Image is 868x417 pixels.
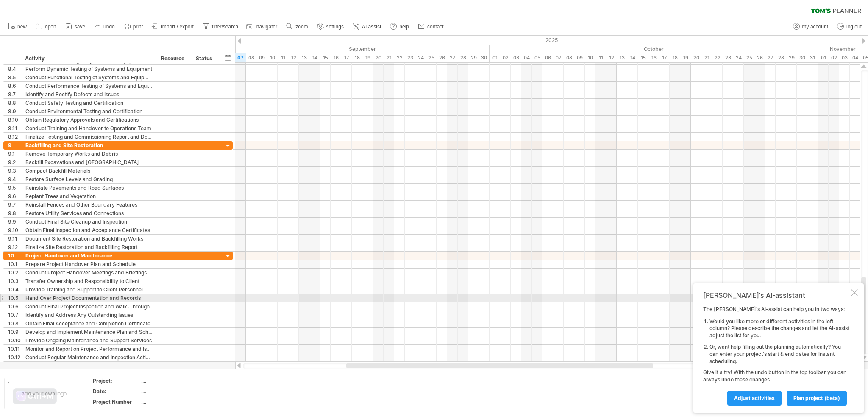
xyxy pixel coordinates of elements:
[542,53,553,62] div: Monday, 6 October 2025
[521,53,532,62] div: Saturday, 4 October 2025
[426,53,437,62] div: Thursday, 25 September 2025
[8,192,21,200] div: 9.6
[574,53,585,62] div: Thursday, 9 October 2025
[427,24,444,30] span: contact
[415,53,426,62] div: Wednesday, 24 September 2025
[341,53,352,62] div: Wednesday, 17 September 2025
[25,277,153,285] div: Transfer Ownership and Responsibility to Client
[829,53,839,62] div: Sunday, 2 November 2025
[320,53,331,62] div: Monday, 15 September 2025
[479,53,490,62] div: Tuesday, 30 September 2025
[25,167,153,175] div: Compact Backfill Materials
[8,124,21,132] div: 8.11
[8,243,21,251] div: 9.12
[807,53,818,62] div: Friday, 31 October 2025
[638,53,648,62] div: Wednesday, 15 October 2025
[25,90,153,98] div: Identify and Rectify Defects and Issues
[6,21,29,32] a: new
[447,53,458,62] div: Saturday, 27 September 2025
[315,21,346,32] a: settings
[648,53,659,62] div: Thursday, 16 October 2025
[8,285,21,294] div: 10.4
[25,269,153,277] div: Conduct Project Handover Meetings and Briefings
[25,328,153,336] div: Develop and Implement Maintenance Plan and Schedule
[25,175,153,183] div: Restore Surface Levels and Grading
[8,294,21,302] div: 10.5
[8,82,21,90] div: 8.6
[846,24,862,30] span: log out
[25,99,153,107] div: Conduct Safety Testing and Certification
[93,398,139,406] div: Project Number
[25,345,153,353] div: Monitor and Report on Project Performance and Issues
[25,285,153,294] div: Provide Training and Support to Client Personnel
[25,150,153,158] div: Remove Temporary Works and Debris
[8,116,21,124] div: 8.10
[256,53,267,62] div: Tuesday, 9 September 2025
[284,21,310,32] a: zoom
[595,53,606,62] div: Saturday, 11 October 2025
[25,192,153,200] div: Replant Trees and Vegetation
[278,53,288,62] div: Thursday, 11 September 2025
[399,24,409,30] span: help
[8,235,21,243] div: 9.11
[122,21,145,32] a: print
[103,24,115,30] span: undo
[839,53,850,62] div: Monday, 3 November 2025
[352,53,362,62] div: Thursday, 18 September 2025
[4,378,83,409] div: Add your own logo
[8,226,21,234] div: 9.10
[93,388,139,395] div: Date:
[787,391,847,406] a: plan project (beta)
[8,302,21,311] div: 10.6
[93,377,139,384] div: Project:
[754,53,765,62] div: Sunday, 26 October 2025
[691,53,701,62] div: Monday, 20 October 2025
[8,353,21,361] div: 10.12
[28,392,54,400] div: Ctrl+M
[141,398,212,406] div: ....
[727,391,782,406] a: Adjust activities
[25,336,153,344] div: Provide Ongoing Maintenance and Support Services
[196,54,214,63] div: Status
[712,53,723,62] div: Wednesday, 22 October 2025
[776,53,786,62] div: Tuesday, 28 October 2025
[25,311,153,319] div: Identify and Address Any Outstanding Issues
[8,133,21,141] div: 8.12
[765,53,776,62] div: Monday, 27 October 2025
[25,158,153,166] div: Backfill Excavations and [GEOGRAPHIC_DATA]
[490,45,818,53] div: October 2025
[245,21,280,32] a: navigator
[33,21,59,32] a: open
[246,53,256,62] div: Monday, 8 September 2025
[8,269,21,277] div: 10.2
[8,158,21,166] div: 9.2
[326,24,344,30] span: settings
[200,21,241,32] a: filter/search
[45,24,56,30] span: open
[680,53,691,62] div: Sunday, 19 October 2025
[25,82,153,90] div: Conduct Performance Testing of Systems and Equipment
[172,45,490,53] div: September 2025
[25,201,153,209] div: Reinstall Fences and Other Boundary Features
[141,388,212,395] div: ....
[802,24,828,30] span: my account
[8,260,21,268] div: 10.1
[25,252,153,260] div: Project Handover and Maintenance
[8,184,21,192] div: 9.5
[25,124,153,132] div: Conduct Training and Handover to Operations Team
[8,277,21,285] div: 10.3
[295,24,308,30] span: zoom
[309,53,320,62] div: Sunday, 14 September 2025
[850,53,860,62] div: Tuesday, 4 November 2025
[723,53,733,62] div: Thursday, 23 October 2025
[744,53,754,62] div: Saturday, 25 October 2025
[617,53,627,62] div: Monday, 13 October 2025
[564,53,574,62] div: Wednesday, 8 October 2025
[709,344,849,365] li: Or, want help filling out the planning automatically? You can enter your project's start & end da...
[8,218,21,226] div: 9.9
[384,53,394,62] div: Sunday, 21 September 2025
[25,218,153,226] div: Conduct Final Site Cleanup and Inspection
[500,53,511,62] div: Thursday, 2 October 2025
[212,24,238,30] span: filter/search
[458,53,468,62] div: Sunday, 28 September 2025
